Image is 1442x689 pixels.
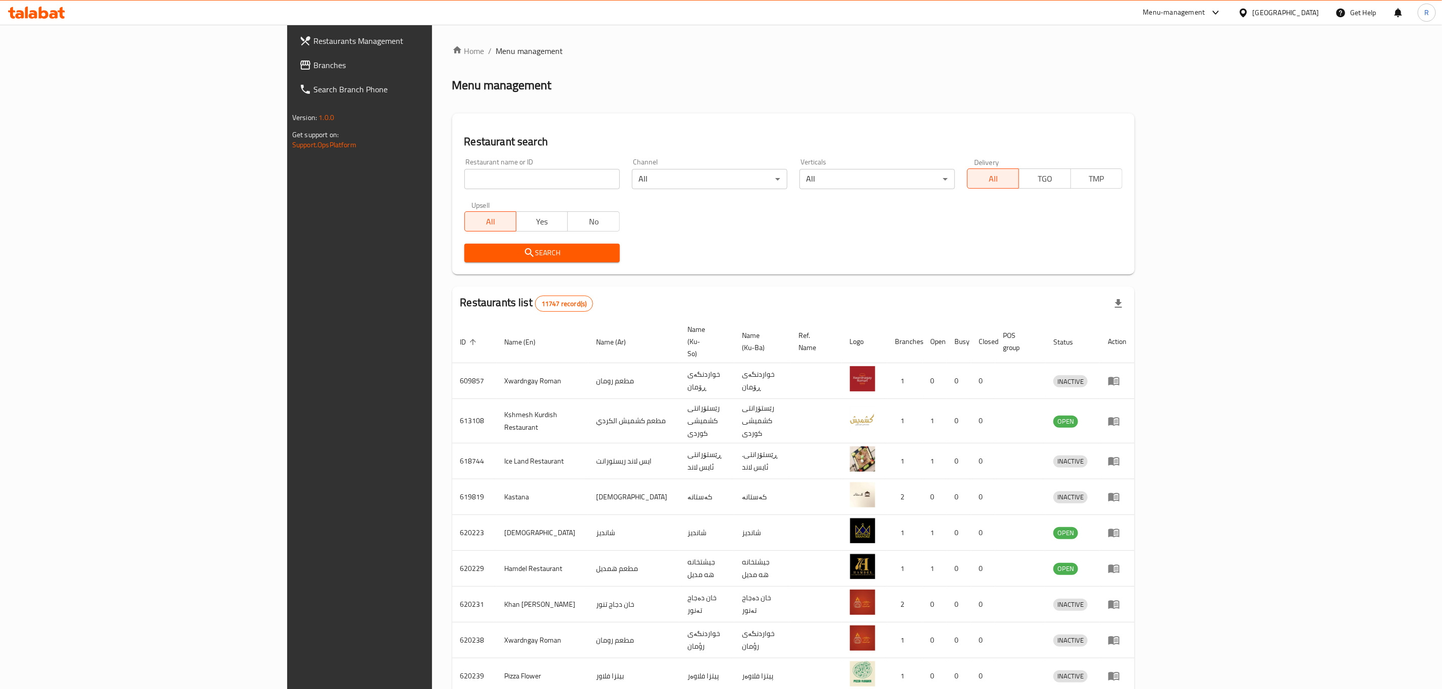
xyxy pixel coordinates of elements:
[734,587,791,622] td: خان دەجاج تەنور
[850,518,875,543] img: Shandiz
[572,214,615,229] span: No
[971,399,995,443] td: 0
[799,329,830,354] span: Ref. Name
[1075,171,1118,186] span: TMP
[887,587,923,622] td: 2
[632,169,787,189] div: All
[971,443,995,479] td: 0
[1053,416,1078,427] span: OPEN
[460,336,479,348] span: ID
[588,587,679,622] td: خان دجاج تنور
[1023,171,1066,186] span: TGO
[464,211,516,232] button: All
[947,587,971,622] td: 0
[1108,598,1127,610] div: Menu
[887,363,923,399] td: 1
[923,363,947,399] td: 0
[452,45,1135,57] nav: breadcrumb
[1053,416,1078,428] div: OPEN
[734,622,791,658] td: خواردنگەی رؤمان
[464,169,620,189] input: Search for restaurant name or ID..
[850,366,875,391] img: Xwardngay Roman
[1424,7,1429,18] span: R
[516,211,568,232] button: Yes
[313,83,520,95] span: Search Branch Phone
[947,363,971,399] td: 0
[536,299,593,309] span: 11747 record(s)
[452,77,552,93] h2: Menu management
[1100,320,1135,363] th: Action
[1108,670,1127,682] div: Menu
[971,363,995,399] td: 0
[734,399,791,443] td: رێستۆرانتی کشمیشى كوردى
[887,399,923,443] td: 1
[742,329,779,354] span: Name (Ku-Ba)
[850,590,875,615] img: Khan Dejaj Tanoor
[464,244,620,262] button: Search
[1053,527,1078,539] div: OPEN
[923,551,947,587] td: 1
[497,622,588,658] td: Xwardngay Roman
[292,138,356,151] a: Support.OpsPlatform
[1053,635,1088,647] div: INACTIVE
[291,29,528,53] a: Restaurants Management
[1053,670,1088,682] span: INACTIVE
[947,622,971,658] td: 0
[923,515,947,551] td: 1
[460,295,594,312] h2: Restaurants list
[1108,375,1127,387] div: Menu
[496,45,563,57] span: Menu management
[497,443,588,479] td: Ice Land Restaurant
[842,320,887,363] th: Logo
[974,158,999,165] label: Delivery
[971,587,995,622] td: 0
[292,128,339,141] span: Get support on:
[1108,562,1127,575] div: Menu
[1053,455,1088,467] span: INACTIVE
[734,363,791,399] td: خواردنگەی ڕۆمان
[687,323,722,360] span: Name (Ku-So)
[850,446,875,472] img: Ice Land Restaurant
[679,479,734,515] td: کەستانە
[1053,491,1088,503] div: INACTIVE
[472,247,612,259] span: Search
[1053,376,1088,387] span: INACTIVE
[313,35,520,47] span: Restaurants Management
[1019,168,1071,189] button: TGO
[318,111,334,124] span: 1.0.0
[850,407,875,432] img: Kshmesh Kurdish Restaurant
[497,479,588,515] td: Kastana
[947,399,971,443] td: 0
[971,320,995,363] th: Closed
[1053,455,1088,468] div: INACTIVE
[588,551,679,587] td: مطعم همديل
[535,296,593,312] div: Total records count
[1108,415,1127,427] div: Menu
[1003,329,1033,354] span: POS group
[947,551,971,587] td: 0
[1108,455,1127,467] div: Menu
[971,515,995,551] td: 0
[588,479,679,515] td: [DEMOGRAPHIC_DATA]
[923,443,947,479] td: 1
[292,111,317,124] span: Version:
[1053,375,1088,387] div: INACTIVE
[923,320,947,363] th: Open
[967,168,1019,189] button: All
[588,443,679,479] td: ايس لاند ريستورانت
[588,399,679,443] td: مطعم كشميش الكردي
[464,134,1123,149] h2: Restaurant search
[471,201,490,208] label: Upsell
[1108,634,1127,646] div: Menu
[1053,635,1088,646] span: INACTIVE
[567,211,619,232] button: No
[1053,491,1088,503] span: INACTIVE
[923,479,947,515] td: 0
[947,479,971,515] td: 0
[1143,7,1205,19] div: Menu-management
[596,336,639,348] span: Name (Ar)
[1053,599,1088,610] span: INACTIVE
[850,625,875,651] img: Xwardngay Roman
[497,399,588,443] td: Kshmesh Kurdish Restaurant
[971,551,995,587] td: 0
